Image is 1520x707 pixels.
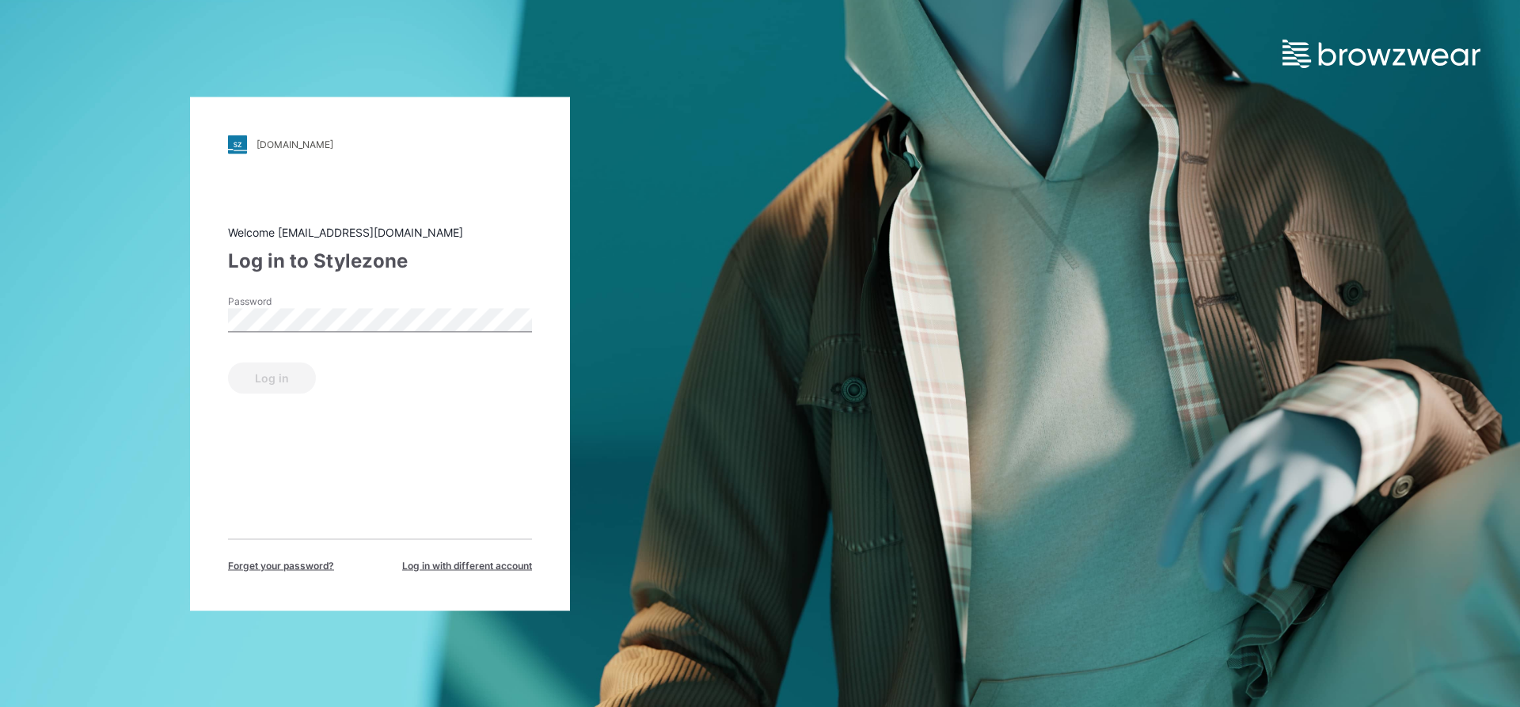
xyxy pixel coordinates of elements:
[228,246,532,275] div: Log in to Stylezone
[256,139,333,150] div: [DOMAIN_NAME]
[228,135,532,154] a: [DOMAIN_NAME]
[228,223,532,240] div: Welcome [EMAIL_ADDRESS][DOMAIN_NAME]
[1282,40,1480,68] img: browzwear-logo.e42bd6dac1945053ebaf764b6aa21510.svg
[402,558,532,572] span: Log in with different account
[228,558,334,572] span: Forget your password?
[228,135,247,154] img: stylezone-logo.562084cfcfab977791bfbf7441f1a819.svg
[228,294,339,308] label: Password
